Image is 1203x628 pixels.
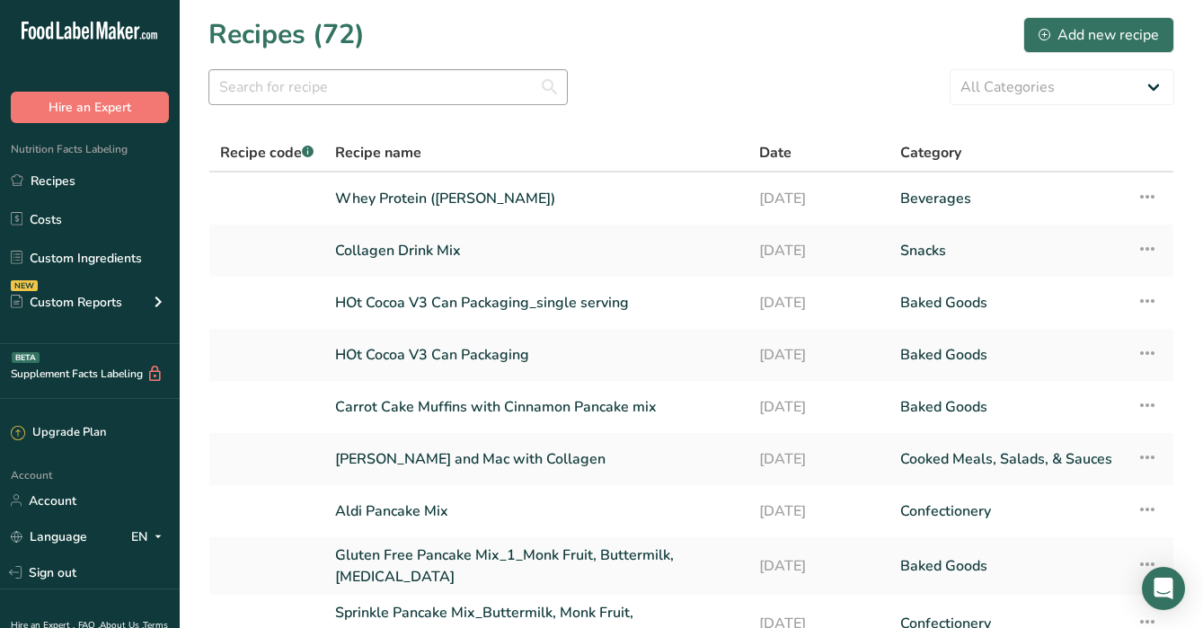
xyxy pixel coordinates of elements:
[759,440,879,478] a: [DATE]
[220,143,314,163] span: Recipe code
[900,180,1114,217] a: Beverages
[335,492,738,530] a: Aldi Pancake Mix
[759,336,879,374] a: [DATE]
[1023,17,1174,53] button: Add new recipe
[759,142,792,164] span: Date
[900,492,1114,530] a: Confectionery
[759,180,879,217] a: [DATE]
[11,92,169,123] button: Hire an Expert
[335,544,738,588] a: Gluten Free Pancake Mix_1_Monk Fruit, Buttermilk, [MEDICAL_DATA]
[335,440,738,478] a: [PERSON_NAME] and Mac with Collagen
[759,232,879,270] a: [DATE]
[900,388,1114,426] a: Baked Goods
[12,352,40,363] div: BETA
[335,336,738,374] a: HOt Cocoa V3 Can Packaging
[335,142,421,164] span: Recipe name
[11,424,106,442] div: Upgrade Plan
[759,388,879,426] a: [DATE]
[900,544,1114,588] a: Baked Goods
[759,284,879,322] a: [DATE]
[900,142,961,164] span: Category
[1142,567,1185,610] div: Open Intercom Messenger
[335,232,738,270] a: Collagen Drink Mix
[759,492,879,530] a: [DATE]
[759,544,879,588] a: [DATE]
[335,284,738,322] a: HOt Cocoa V3 Can Packaging_single serving
[335,388,738,426] a: Carrot Cake Muffins with Cinnamon Pancake mix
[1039,24,1159,46] div: Add new recipe
[208,69,568,105] input: Search for recipe
[900,284,1114,322] a: Baked Goods
[11,521,87,553] a: Language
[208,14,365,55] h1: Recipes (72)
[900,336,1114,374] a: Baked Goods
[900,440,1114,478] a: Cooked Meals, Salads, & Sauces
[11,280,38,291] div: NEW
[900,232,1114,270] a: Snacks
[131,526,169,547] div: EN
[11,293,122,312] div: Custom Reports
[335,180,738,217] a: Whey Protein ([PERSON_NAME])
